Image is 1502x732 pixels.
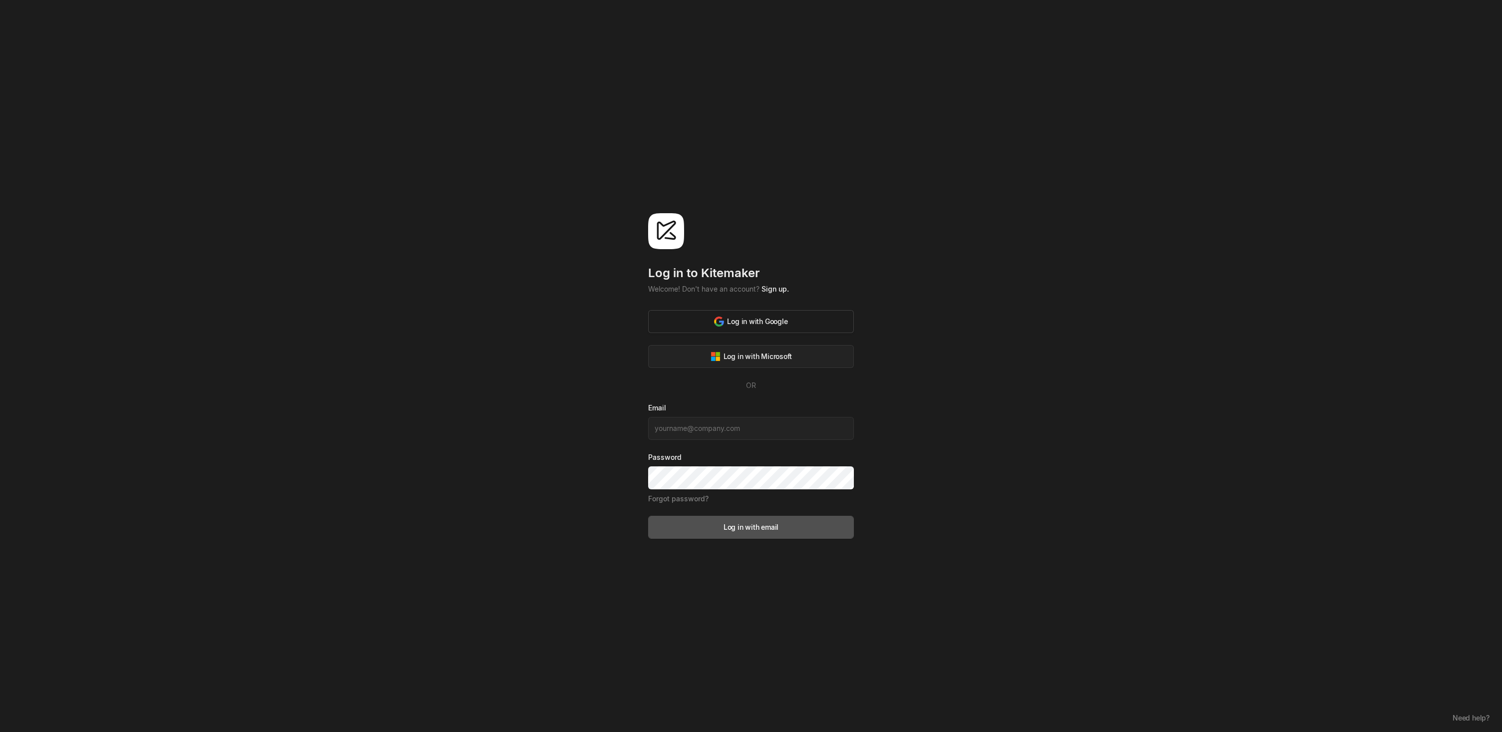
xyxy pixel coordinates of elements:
[711,351,792,362] div: Log in with Microsoft
[711,352,721,362] img: svg%3e
[648,284,854,294] div: Welcome! Don't have an account?
[648,402,854,413] label: Email
[648,345,854,368] button: Log in with Microsoft
[761,285,789,293] a: Sign up.
[714,317,724,327] img: svg%3e
[648,380,854,390] div: OR
[714,316,787,327] div: Log in with Google
[648,417,854,440] input: yourname@company.com
[648,310,854,333] button: Log in with Google
[648,516,854,539] button: Log in with email
[648,452,854,462] label: Password
[648,213,684,249] img: svg%3e
[724,522,778,532] div: Log in with email
[1448,711,1495,725] button: Need help?
[648,265,854,282] div: Log in to Kitemaker
[648,494,709,503] a: Forgot password?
